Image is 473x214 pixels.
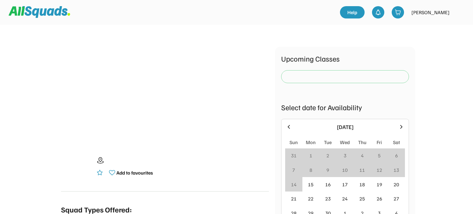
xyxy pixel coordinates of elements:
img: bell-03%20%281%29.svg [375,9,381,15]
div: 9 [326,166,329,174]
div: 25 [359,195,365,202]
div: Tue [324,139,332,146]
div: 24 [342,195,348,202]
div: 18 [359,181,365,188]
div: 22 [308,195,313,202]
img: yH5BAEAAAAALAAAAAABAAEAAAIBRAA7 [61,151,92,182]
div: 16 [325,181,331,188]
div: Upcoming Classes [281,53,409,64]
div: 10 [342,166,348,174]
div: 13 [394,166,399,174]
div: Fri [377,139,382,146]
div: 20 [394,181,399,188]
div: 7 [292,166,295,174]
div: 17 [342,181,348,188]
div: Mon [306,139,316,146]
div: 12 [377,166,382,174]
div: 8 [309,166,312,174]
div: 31 [291,152,297,159]
div: 11 [359,166,365,174]
div: 5 [378,152,381,159]
div: 21 [291,195,297,202]
img: yH5BAEAAAAALAAAAAABAAEAAAIBRAA7 [453,6,466,18]
div: Add to favourites [116,169,153,176]
div: 15 [308,181,313,188]
div: Sat [393,139,400,146]
div: Sun [289,139,298,146]
a: Help [340,6,365,18]
div: [DATE] [296,123,394,131]
div: 26 [377,195,382,202]
div: 19 [377,181,382,188]
div: Thu [358,139,366,146]
div: 6 [395,152,398,159]
div: 23 [325,195,331,202]
div: 2 [326,152,329,159]
img: shopping-cart-01%20%281%29.svg [395,9,401,15]
div: 4 [361,152,364,159]
div: [PERSON_NAME] [411,9,450,16]
div: 3 [344,152,346,159]
div: 14 [291,181,297,188]
img: Squad%20Logo.svg [9,6,70,18]
div: 1 [309,152,312,159]
div: Select date for Availability [281,102,409,113]
div: Wed [340,139,350,146]
div: 27 [394,195,399,202]
img: yH5BAEAAAAALAAAAAABAAEAAAIBRAA7 [80,47,250,139]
